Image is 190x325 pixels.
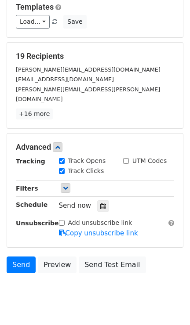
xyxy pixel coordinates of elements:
[132,156,167,166] label: UTM Codes
[16,108,53,119] a: +16 more
[16,142,174,152] h5: Advanced
[59,202,91,209] span: Send now
[59,229,138,237] a: Copy unsubscribe link
[63,15,86,29] button: Save
[16,86,160,103] small: [PERSON_NAME][EMAIL_ADDRESS][PERSON_NAME][DOMAIN_NAME]
[79,256,146,273] a: Send Test Email
[146,283,190,325] iframe: Chat Widget
[16,201,47,208] strong: Schedule
[16,15,50,29] a: Load...
[16,158,45,165] strong: Tracking
[16,2,54,11] a: Templates
[7,256,36,273] a: Send
[68,156,106,166] label: Track Opens
[16,51,174,61] h5: 19 Recipients
[38,256,77,273] a: Preview
[16,76,114,83] small: [EMAIL_ADDRESS][DOMAIN_NAME]
[68,218,132,227] label: Add unsubscribe link
[16,220,59,227] strong: Unsubscribe
[16,66,161,73] small: [PERSON_NAME][EMAIL_ADDRESS][DOMAIN_NAME]
[16,185,38,192] strong: Filters
[68,166,104,176] label: Track Clicks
